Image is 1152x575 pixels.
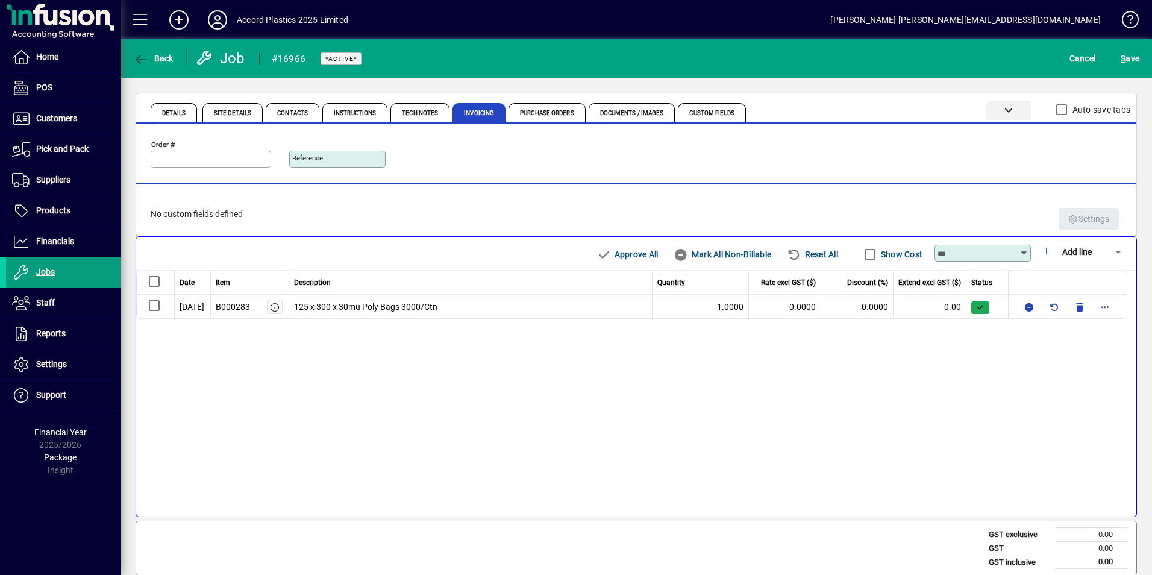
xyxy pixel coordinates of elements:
[6,42,121,72] a: Home
[133,54,174,63] span: Back
[464,110,494,116] span: Invoicing
[830,10,1101,30] div: [PERSON_NAME] [PERSON_NAME][EMAIL_ADDRESS][DOMAIN_NAME]
[520,110,574,116] span: Purchase Orders
[1062,247,1092,257] span: Add line
[1121,49,1139,68] span: ave
[36,206,70,215] span: Products
[761,277,816,288] span: Rate excl GST ($)
[592,244,663,265] button: Approve All
[6,380,121,410] a: Support
[717,301,743,313] span: 1.0000
[6,73,121,103] a: POS
[6,134,121,165] a: Pick and Pack
[6,319,121,349] a: Reports
[214,110,251,116] span: Site Details
[175,295,211,319] td: [DATE]
[36,390,66,400] span: Support
[1070,104,1131,116] label: Auto save tabs
[289,295,653,319] td: 125 x 300 x 30mu Poly Bags 3000/Ctn
[121,48,187,69] app-page-header-button: Back
[237,10,348,30] div: Accord Plastics 2025 Limited
[180,277,195,288] span: Date
[162,110,186,116] span: Details
[6,165,121,195] a: Suppliers
[34,427,87,437] span: Financial Year
[600,110,664,116] span: Documents / Images
[36,359,67,369] span: Settings
[151,140,175,149] mat-label: Order #
[196,49,247,68] div: Job
[821,295,894,319] td: 0.0000
[292,154,323,162] mat-label: Reference
[878,248,922,260] label: Show Cost
[1118,48,1142,69] button: Save
[294,277,331,288] span: Description
[36,175,70,184] span: Suppliers
[36,267,55,277] span: Jobs
[130,48,177,69] button: Back
[1095,297,1115,316] button: More options
[198,9,237,31] button: Profile
[36,328,66,338] span: Reports
[36,144,89,154] span: Pick and Pack
[983,528,1055,542] td: GST exclusive
[689,110,734,116] span: Custom Fields
[6,227,121,257] a: Financials
[1055,555,1127,570] td: 0.00
[160,9,198,31] button: Add
[151,208,243,221] span: No custom fields defined
[782,244,843,265] button: Reset All
[272,49,306,69] div: #16966
[1121,54,1125,63] span: S
[749,295,821,319] td: 0.0000
[6,104,121,134] a: Customers
[6,196,121,226] a: Products
[36,113,77,123] span: Customers
[898,277,961,288] span: Extend excl GST ($)
[36,83,52,92] span: POS
[334,110,376,116] span: Instructions
[669,244,776,265] button: Mark All Non-Billable
[1069,49,1096,68] span: Cancel
[402,110,438,116] span: Tech Notes
[36,298,55,307] span: Staff
[1055,528,1127,542] td: 0.00
[1066,48,1099,69] button: Cancel
[216,301,250,313] div: B000283
[657,277,685,288] span: Quantity
[894,295,966,319] td: 0.00
[6,288,121,318] a: Staff
[596,245,658,264] span: Approve All
[277,110,308,116] span: Contacts
[1055,541,1127,555] td: 0.00
[983,541,1055,555] td: GST
[971,277,992,288] span: Status
[847,277,888,288] span: Discount (%)
[787,245,838,264] span: Reset All
[1113,2,1137,42] a: Knowledge Base
[6,350,121,380] a: Settings
[983,555,1055,570] td: GST inclusive
[36,236,74,246] span: Financials
[216,277,230,288] span: Item
[674,245,771,264] span: Mark All Non-Billable
[44,453,77,462] span: Package
[36,52,58,61] span: Home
